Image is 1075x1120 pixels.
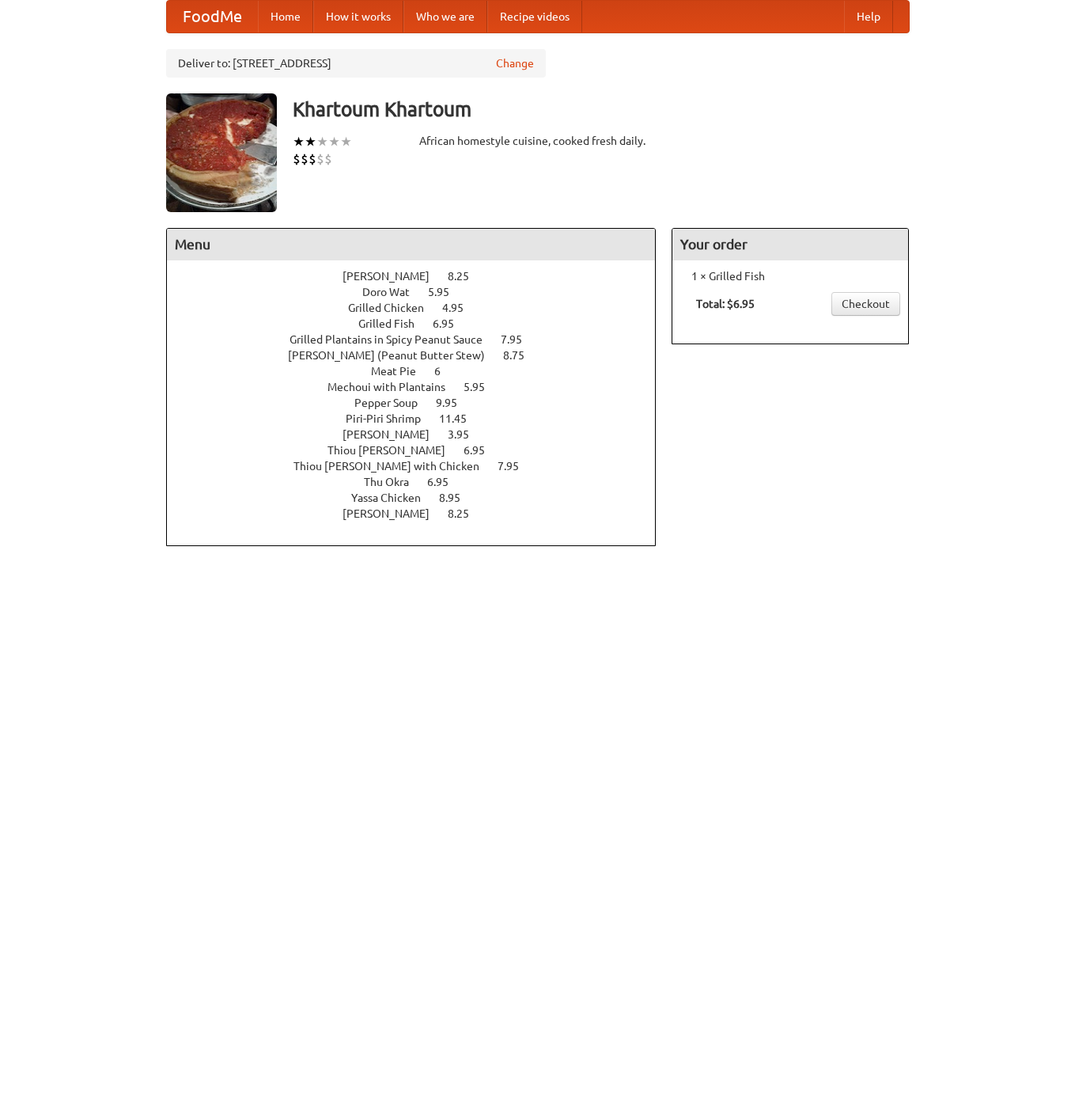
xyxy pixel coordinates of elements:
[680,268,900,284] li: 1 × Grilled Fish
[293,460,495,473] span: Thiou [PERSON_NAME] with Chicken
[831,292,900,316] a: Checkout
[464,444,501,457] span: 6.95
[403,1,487,32] a: Who we are
[343,428,445,441] span: [PERSON_NAME]
[343,270,498,283] a: [PERSON_NAME] 8.25
[436,397,473,409] span: 9.95
[316,150,324,168] li: $
[487,1,582,32] a: Recipe videos
[428,286,465,298] span: 5.95
[166,49,546,78] div: Deliver to: [STREET_ADDRESS]
[343,428,498,441] a: [PERSON_NAME] 3.95
[362,286,426,298] span: Doro Wat
[293,460,548,473] a: Thiou [PERSON_NAME] with Chicken 7.95
[672,229,908,260] h4: Your order
[308,150,316,168] li: $
[448,428,485,441] span: 3.95
[288,349,501,362] span: [PERSON_NAME] (Peanut Butter Stew)
[498,460,535,473] span: 7.95
[313,1,403,32] a: How it works
[316,133,328,150] li: ★
[448,270,485,283] span: 8.25
[364,476,425,488] span: Thu Okra
[371,365,432,378] span: Meat Pie
[340,133,352,150] li: ★
[844,1,893,32] a: Help
[364,476,478,488] a: Thu Okra 6.95
[301,150,308,168] li: $
[343,507,445,520] span: [PERSON_NAME]
[324,150,332,168] li: $
[354,397,486,409] a: Pepper Soup 9.95
[346,412,437,425] span: Piri-Piri Shrimp
[354,397,433,409] span: Pepper Soup
[288,349,554,362] a: [PERSON_NAME] (Peanut Butter Stew) 8.75
[167,229,656,260] h4: Menu
[290,333,551,346] a: Grilled Plantains in Spicy Peanut Sauce 7.95
[327,444,514,457] a: Thiou [PERSON_NAME] 6.95
[696,298,755,310] b: Total: $6.95
[419,133,657,149] div: African homestyle cuisine, cooked fresh daily.
[439,412,483,425] span: 11.45
[343,270,445,283] span: [PERSON_NAME]
[433,317,470,330] span: 6.95
[439,492,476,504] span: 8.95
[434,365,456,378] span: 6
[503,349,540,362] span: 8.75
[293,150,301,168] li: $
[166,93,277,212] img: angular.jpg
[167,1,258,32] a: FoodMe
[501,333,538,346] span: 7.95
[327,381,461,393] span: Mechoui with Plantains
[305,133,316,150] li: ★
[358,317,483,330] a: Grilled Fish 6.95
[293,133,305,150] li: ★
[346,412,496,425] a: Piri-Piri Shrimp 11.45
[351,492,490,504] a: Yassa Chicken 8.95
[348,302,493,314] a: Grilled Chicken 4.95
[448,507,485,520] span: 8.25
[427,476,464,488] span: 6.95
[328,133,340,150] li: ★
[348,302,440,314] span: Grilled Chicken
[442,302,479,314] span: 4.95
[293,93,910,125] h3: Khartoum Khartoum
[496,55,534,71] a: Change
[327,381,514,393] a: Mechoui with Plantains 5.95
[343,507,498,520] a: [PERSON_NAME] 8.25
[362,286,479,298] a: Doro Wat 5.95
[351,492,437,504] span: Yassa Chicken
[371,365,470,378] a: Meat Pie 6
[464,381,501,393] span: 5.95
[327,444,461,457] span: Thiou [PERSON_NAME]
[258,1,313,32] a: Home
[358,317,430,330] span: Grilled Fish
[290,333,498,346] span: Grilled Plantains in Spicy Peanut Sauce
